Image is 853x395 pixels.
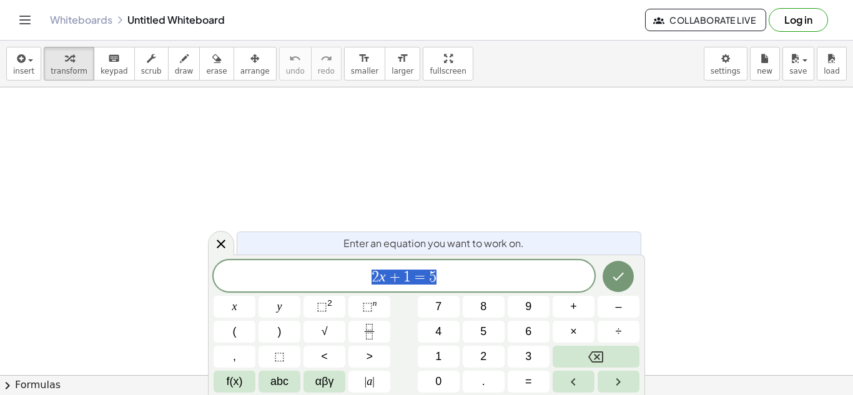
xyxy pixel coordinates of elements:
[615,298,621,315] span: –
[570,298,577,315] span: +
[348,346,390,368] button: Greater than
[418,371,460,393] button: 0
[397,51,408,66] i: format_size
[616,323,622,340] span: ÷
[430,67,466,76] span: fullscreen
[373,298,377,308] sup: n
[358,51,370,66] i: format_size
[366,348,373,365] span: >
[603,261,634,292] button: Done
[320,51,332,66] i: redo
[508,296,550,318] button: 9
[94,47,135,80] button: keyboardkeypad
[429,270,436,285] span: 5
[386,270,404,285] span: +
[101,67,128,76] span: keypad
[757,67,772,76] span: new
[553,321,594,343] button: Times
[463,321,505,343] button: 5
[418,296,460,318] button: 7
[403,270,411,285] span: 1
[463,296,505,318] button: 8
[372,270,379,285] span: 2
[214,346,255,368] button: ,
[50,14,112,26] a: Whiteboards
[435,323,441,340] span: 4
[277,298,282,315] span: y
[365,373,375,390] span: a
[348,296,390,318] button: Superscript
[317,300,327,313] span: ⬚
[6,47,41,80] button: insert
[327,298,332,308] sup: 2
[463,371,505,393] button: .
[348,321,390,343] button: Fraction
[362,300,373,313] span: ⬚
[343,236,524,251] span: Enter an equation you want to work on.
[206,67,227,76] span: erase
[322,323,328,340] span: √
[279,47,312,80] button: undoundo
[435,373,441,390] span: 0
[525,373,532,390] span: =
[711,67,741,76] span: settings
[168,47,200,80] button: draw
[214,371,255,393] button: Functions
[418,346,460,368] button: 1
[435,348,441,365] span: 1
[817,47,847,80] button: load
[311,47,342,80] button: redoredo
[525,348,531,365] span: 3
[411,270,429,285] span: =
[385,47,420,80] button: format_sizelarger
[508,346,550,368] button: 3
[232,298,237,315] span: x
[344,47,385,80] button: format_sizesmaller
[423,47,473,80] button: fullscreen
[418,321,460,343] button: 4
[240,67,270,76] span: arrange
[525,298,531,315] span: 9
[13,67,34,76] span: insert
[435,298,441,315] span: 7
[480,298,486,315] span: 8
[782,47,814,80] button: save
[303,346,345,368] button: Less than
[278,323,282,340] span: )
[480,323,486,340] span: 5
[259,296,300,318] button: y
[286,67,305,76] span: undo
[463,346,505,368] button: 2
[824,67,840,76] span: load
[274,348,285,365] span: ⬚
[553,371,594,393] button: Left arrow
[372,375,375,388] span: |
[303,296,345,318] button: Squared
[351,67,378,76] span: smaller
[570,323,577,340] span: ×
[598,371,639,393] button: Right arrow
[508,371,550,393] button: Equals
[525,323,531,340] span: 6
[482,373,485,390] span: .
[259,346,300,368] button: Placeholder
[789,67,807,76] span: save
[234,47,277,80] button: arrange
[199,47,234,80] button: erase
[318,67,335,76] span: redo
[598,296,639,318] button: Minus
[289,51,301,66] i: undo
[379,268,386,285] var: x
[270,373,288,390] span: abc
[750,47,780,80] button: new
[214,321,255,343] button: (
[233,348,236,365] span: ,
[214,296,255,318] button: x
[233,323,237,340] span: (
[598,321,639,343] button: Divide
[508,321,550,343] button: 6
[259,371,300,393] button: Alphabet
[553,296,594,318] button: Plus
[227,373,243,390] span: f(x)
[480,348,486,365] span: 2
